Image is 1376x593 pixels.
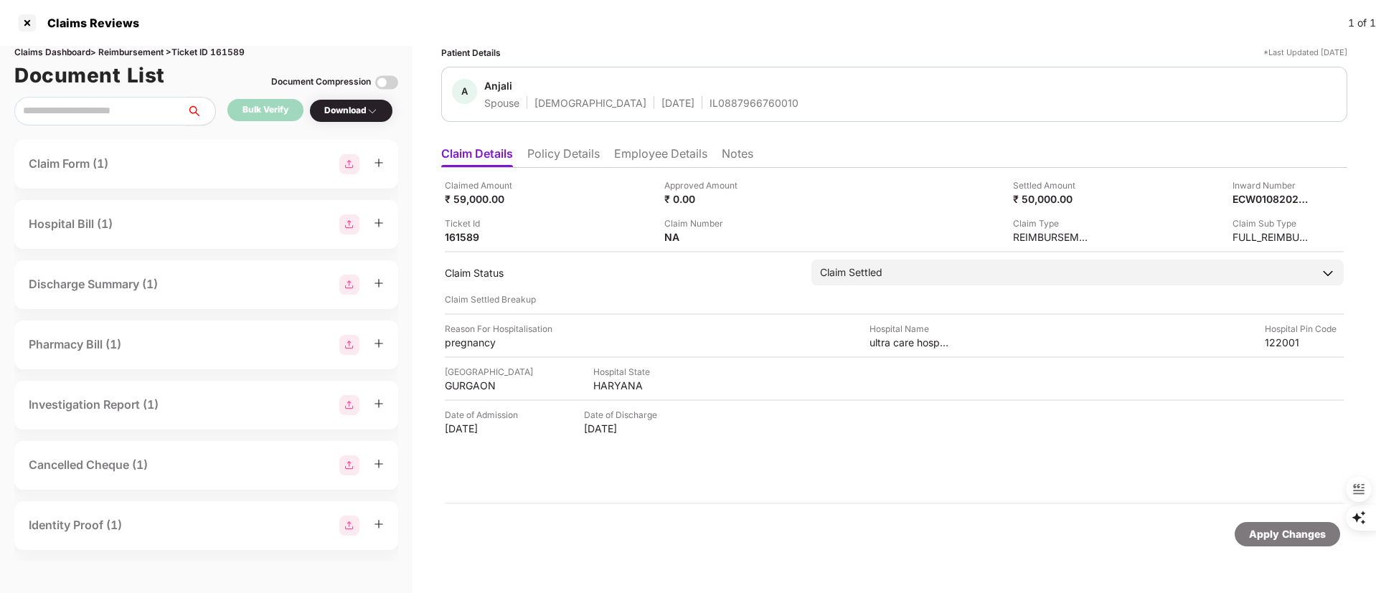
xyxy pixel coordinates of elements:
div: Claim Sub Type [1233,217,1311,230]
div: Claims Dashboard > Reimbursement > Ticket ID 161589 [14,46,398,60]
div: Claimed Amount [445,179,524,192]
span: search [186,105,215,117]
div: Investigation Report (1) [29,396,159,414]
div: Bulk Verify [242,103,288,117]
div: Cancelled Cheque (1) [29,456,148,474]
div: 161589 [445,230,524,244]
div: Hospital State [593,365,672,379]
div: HARYANA [593,379,672,392]
div: 122001 [1265,336,1344,349]
div: [DATE] [661,96,694,110]
div: Approved Amount [664,179,743,192]
li: Employee Details [614,146,707,167]
span: plus [374,459,384,469]
div: NA [664,230,743,244]
img: svg+xml;base64,PHN2ZyBpZD0iRHJvcGRvd24tMzJ4MzIiIHhtbG5zPSJodHRwOi8vd3d3LnczLm9yZy8yMDAwL3N2ZyIgd2... [367,105,378,117]
div: [DATE] [584,422,663,435]
div: Claims Reviews [39,16,139,30]
img: svg+xml;base64,PHN2ZyBpZD0iR3JvdXBfMjg4MTMiIGRhdGEtbmFtZT0iR3JvdXAgMjg4MTMiIHhtbG5zPSJodHRwOi8vd3... [339,214,359,234]
img: downArrowIcon [1321,266,1335,280]
button: search [186,97,216,125]
div: *Last Updated [DATE] [1263,46,1347,60]
div: FULL_REIMBURSEMENT [1233,230,1311,244]
div: Identity Proof (1) [29,516,122,534]
div: Pharmacy Bill (1) [29,336,121,354]
div: [DATE] [445,422,524,435]
div: Patient Details [441,46,501,60]
div: Hospital Pin Code [1265,322,1344,336]
div: Ticket Id [445,217,524,230]
div: Inward Number [1233,179,1311,192]
div: GURGAON [445,379,524,392]
div: Download [324,104,378,118]
div: Claim Settled Breakup [445,293,1344,306]
div: Date of Discharge [584,408,663,422]
img: svg+xml;base64,PHN2ZyBpZD0iR3JvdXBfMjg4MTMiIGRhdGEtbmFtZT0iR3JvdXAgMjg4MTMiIHhtbG5zPSJodHRwOi8vd3... [339,275,359,295]
span: plus [374,399,384,409]
img: svg+xml;base64,PHN2ZyBpZD0iR3JvdXBfMjg4MTMiIGRhdGEtbmFtZT0iR3JvdXAgMjg4MTMiIHhtbG5zPSJodHRwOi8vd3... [339,395,359,415]
span: plus [374,519,384,529]
div: Document Compression [271,75,371,89]
div: Hospital Bill (1) [29,215,113,233]
div: pregnancy [445,336,524,349]
div: Claim Type [1013,217,1092,230]
div: Claim Form (1) [29,155,108,173]
div: Claim Number [664,217,743,230]
div: ultra care hospital [870,336,948,349]
div: Settled Amount [1013,179,1092,192]
img: svg+xml;base64,PHN2ZyBpZD0iR3JvdXBfMjg4MTMiIGRhdGEtbmFtZT0iR3JvdXAgMjg4MTMiIHhtbG5zPSJodHRwOi8vd3... [339,154,359,174]
img: svg+xml;base64,PHN2ZyBpZD0iR3JvdXBfMjg4MTMiIGRhdGEtbmFtZT0iR3JvdXAgMjg4MTMiIHhtbG5zPSJodHRwOi8vd3... [339,455,359,475]
img: svg+xml;base64,PHN2ZyBpZD0iVG9nZ2xlLTMyeDMyIiB4bWxucz0iaHR0cDovL3d3dy53My5vcmcvMjAwMC9zdmciIHdpZH... [375,71,398,94]
span: plus [374,278,384,288]
div: Spouse [484,96,519,110]
div: A [452,79,477,104]
div: REIMBURSEMENT [1013,230,1092,244]
div: Apply Changes [1249,526,1326,542]
span: plus [374,158,384,168]
div: Claim Status [445,266,797,280]
div: Discharge Summary (1) [29,275,158,293]
span: plus [374,218,384,228]
h1: Document List [14,60,165,91]
img: svg+xml;base64,PHN2ZyBpZD0iR3JvdXBfMjg4MTMiIGRhdGEtbmFtZT0iR3JvdXAgMjg4MTMiIHhtbG5zPSJodHRwOi8vd3... [339,335,359,355]
div: Date of Admission [445,408,524,422]
div: Hospital Name [870,322,948,336]
span: plus [374,338,384,348]
div: Claim Settled [820,265,882,280]
div: Reason For Hospitalisation [445,322,552,336]
li: Claim Details [441,146,513,167]
div: ₹ 0.00 [664,192,743,206]
li: Policy Details [527,146,600,167]
div: [DEMOGRAPHIC_DATA] [534,96,646,110]
div: ₹ 50,000.00 [1013,192,1092,206]
div: Anjali [484,79,512,92]
div: [GEOGRAPHIC_DATA] [445,365,533,379]
div: ECW01082025000000105 [1233,192,1311,206]
li: Notes [722,146,753,167]
div: 1 of 1 [1348,15,1376,31]
img: svg+xml;base64,PHN2ZyBpZD0iR3JvdXBfMjg4MTMiIGRhdGEtbmFtZT0iR3JvdXAgMjg4MTMiIHhtbG5zPSJodHRwOi8vd3... [339,516,359,536]
div: ₹ 59,000.00 [445,192,524,206]
div: IL0887966760010 [710,96,798,110]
